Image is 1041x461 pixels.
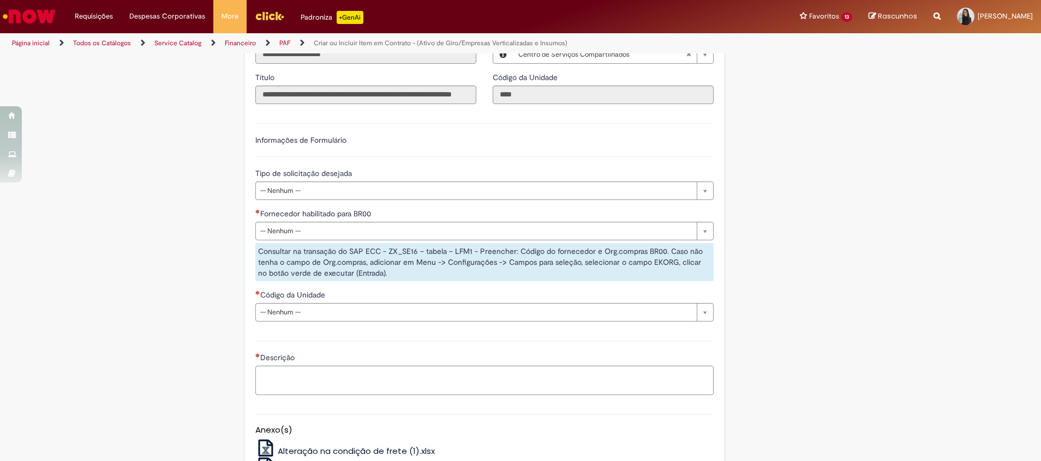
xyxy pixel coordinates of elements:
[337,11,363,24] p: +GenAi
[255,72,277,83] label: Somente leitura - Título
[260,182,691,199] span: -- Nenhum --
[255,366,714,395] textarea: Descrição
[255,353,260,357] span: Necessários
[255,209,260,214] span: Necessários
[255,45,476,64] input: Email
[260,222,691,240] span: -- Nenhum --
[255,86,476,104] input: Título
[809,11,839,22] span: Favoritos
[518,46,686,63] span: Centro de Serviços Compartilhados
[869,11,917,22] a: Rascunhos
[260,290,327,300] span: Código da Unidade
[260,353,297,362] span: Descrição
[255,135,346,145] label: Informações de Formulário
[841,13,852,22] span: 13
[260,209,373,219] span: Fornecedor habilitado para BR00
[255,426,714,435] h5: Anexo(s)
[154,39,201,47] a: Service Catalog
[255,72,277,82] span: Somente leitura - Título
[225,39,256,47] a: Financeiro
[75,11,113,22] span: Requisições
[493,72,560,82] span: Somente leitura - Código da Unidade
[255,168,354,178] span: Tipo de solicitação desejada
[513,46,713,63] a: Centro de Serviços CompartilhadosLimpar campo Local
[255,290,260,295] span: Necessários
[493,86,714,104] input: Código da Unidade
[222,11,238,22] span: More
[129,11,205,22] span: Despesas Corporativas
[314,39,567,47] a: Criar ou Incluir Item em Contrato - (Ativo de Giro/Empresas Verticalizadas e Insumos)
[493,72,560,83] label: Somente leitura - Código da Unidade
[1,5,57,27] img: ServiceNow
[978,11,1033,21] span: [PERSON_NAME]
[255,8,284,24] img: click_logo_yellow_360x200.png
[493,46,513,63] button: Local, Visualizar este registro Centro de Serviços Compartilhados
[301,11,363,24] div: Padroniza
[8,33,686,53] ul: Trilhas de página
[73,39,131,47] a: Todos os Catálogos
[255,243,714,281] div: Consultar na transação do SAP ECC - ZX_SE16 – tabela – LFM1 - Preencher: Código do fornecedor e O...
[680,46,697,63] abbr: Limpar campo Local
[878,11,917,21] span: Rascunhos
[260,304,691,321] span: -- Nenhum --
[12,39,50,47] a: Página inicial
[255,445,435,457] a: Alteração na condição de frete (1).xlsx
[279,39,290,47] a: PAF
[278,445,435,457] span: Alteração na condição de frete (1).xlsx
